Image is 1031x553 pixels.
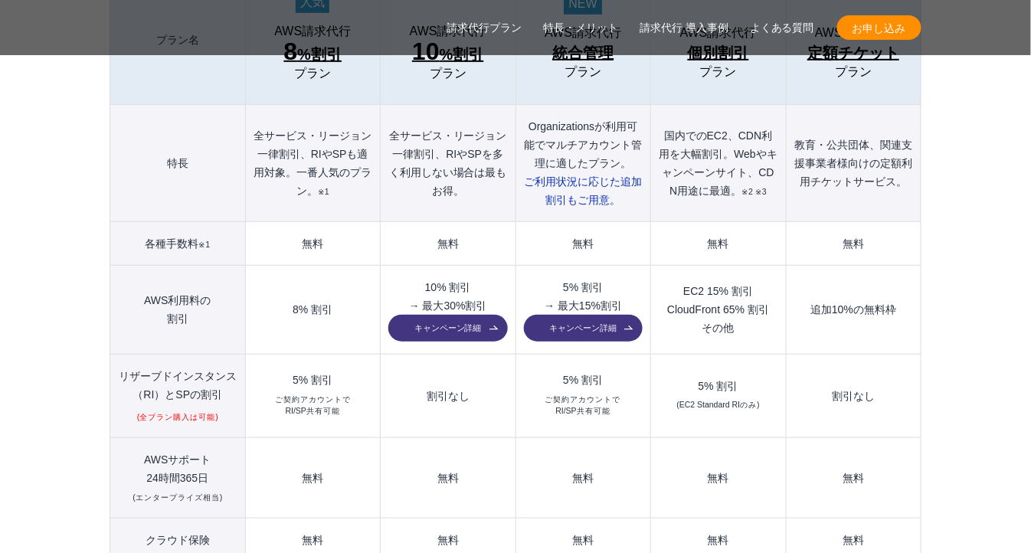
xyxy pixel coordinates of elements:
a: AWS請求代行 個別割引プラン [659,26,777,79]
a: AWS請求代行 8%割引 プラン [254,25,372,80]
th: リザーブドインスタンス （RI）とSPの割引 [110,354,246,438]
a: よくある質問 [750,20,814,36]
a: AWS請求代行 定額チケットプラン [794,26,913,79]
a: お申し込み [837,15,921,40]
td: 割引なし [381,354,515,438]
small: (全プラン購入は可能) [137,411,218,424]
span: 統合管理 [552,41,614,65]
th: 全サービス・リージョン一律割引、RIやSPを多く利用しない場合は最もお得。 [381,105,515,222]
a: 請求代行プラン [447,20,522,36]
small: ※1 [318,187,329,196]
td: 無料 [245,438,380,519]
td: 8% 割引 [245,266,380,355]
small: ご契約アカウントで RI/SP共有可能 [275,394,351,418]
span: %割引 [412,39,483,67]
td: 無料 [515,438,650,519]
th: 教育・公共団体、関連支援事業者様向けの定額利用チケットサービス。 [786,105,921,222]
span: プラン [294,67,331,80]
td: 無料 [786,438,921,519]
td: 無料 [245,222,380,266]
div: 5% 割引 [254,375,372,385]
span: 定額チケット [807,41,899,65]
span: プラン [835,65,872,79]
div: 5% 割引 [524,375,643,385]
span: 個別割引 [688,41,749,65]
span: プラン [700,65,737,79]
th: 全サービス・リージョン一律割引、RIやSPも適用対象。一番人気のプラン。 [245,105,380,222]
span: AWS請求代行 [410,25,486,38]
th: 特長 [110,105,246,222]
span: 8 [284,38,298,65]
th: 各種手数料 [110,222,246,266]
span: AWS請求代行 [815,26,892,40]
a: キャンペーン詳細 [388,315,507,342]
th: AWSサポート 24時間365日 [110,438,246,519]
small: ※1 [198,240,210,249]
th: AWS利用料の 割引 [110,266,246,355]
small: (EC2 Standard RIのみ) [677,399,760,411]
div: 5% 割引 [659,381,777,391]
a: 請求代行 導入事例 [640,20,728,36]
td: EC2 15% 割引 CloudFront 65% 割引 その他 [651,266,786,355]
a: AWS請求代行 10%割引プラン [388,25,507,80]
span: プラン [430,67,466,80]
span: %割引 [284,39,342,67]
a: AWS請求代行 統合管理プラン [524,26,643,79]
span: 10 [412,38,440,65]
small: ※2 ※3 [742,187,768,196]
small: ご契約アカウントで RI/SP共有可能 [545,394,621,418]
small: (エンタープライズ相当) [133,492,222,502]
td: 無料 [381,438,515,519]
span: ご利用状況に応じた [524,175,642,206]
td: 無料 [651,438,786,519]
a: キャンペーン詳細 [524,315,643,342]
td: 5% 割引 → 最大15%割引 [515,266,650,355]
a: 特長・メリット [543,20,618,36]
td: 無料 [651,222,786,266]
td: 追加10%の無料枠 [786,266,921,355]
td: 割引なし [786,354,921,438]
th: Organizationsが利用可能でマルチアカウント管理に適したプラン。 [515,105,650,222]
span: AWS請求代行 [274,25,351,38]
td: 10% 割引 → 最大30%割引 [381,266,515,355]
th: 国内でのEC2、CDN利用を大幅割引。Webやキャンペーンサイト、CDN用途に最適。 [651,105,786,222]
td: 無料 [381,222,515,266]
td: 無料 [786,222,921,266]
span: プラン [565,65,601,79]
span: お申し込み [837,20,921,36]
td: 無料 [515,222,650,266]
